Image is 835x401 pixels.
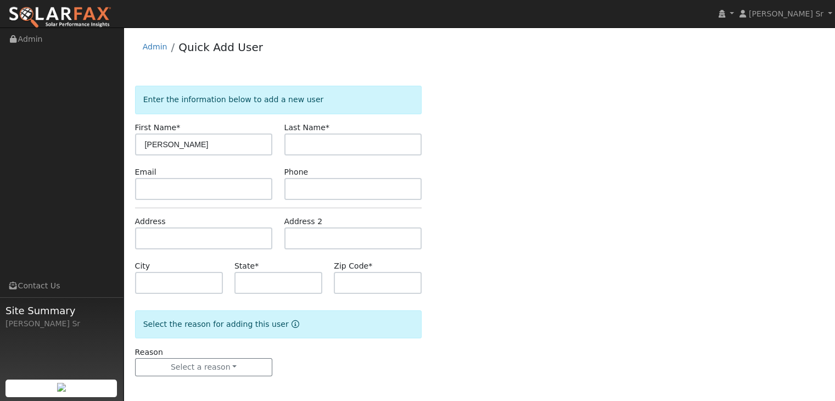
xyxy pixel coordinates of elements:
span: [PERSON_NAME] Sr [749,9,823,18]
label: Reason [135,347,163,358]
span: Site Summary [5,303,117,318]
label: Address [135,216,166,227]
div: [PERSON_NAME] Sr [5,318,117,330]
label: City [135,260,150,272]
span: Required [326,123,329,132]
img: retrieve [57,383,66,392]
label: Address 2 [284,216,323,227]
img: SolarFax [8,6,111,29]
button: Select a reason [135,358,273,377]
label: Zip Code [334,260,372,272]
span: Required [368,261,372,270]
a: Admin [143,42,167,51]
label: Last Name [284,122,329,133]
label: First Name [135,122,181,133]
span: Required [255,261,259,270]
div: Select the reason for adding this user [135,310,422,338]
label: Phone [284,166,309,178]
div: Enter the information below to add a new user [135,86,422,114]
label: Email [135,166,156,178]
label: State [234,260,259,272]
a: Reason for new user [289,320,299,328]
a: Quick Add User [178,41,263,54]
span: Required [176,123,180,132]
